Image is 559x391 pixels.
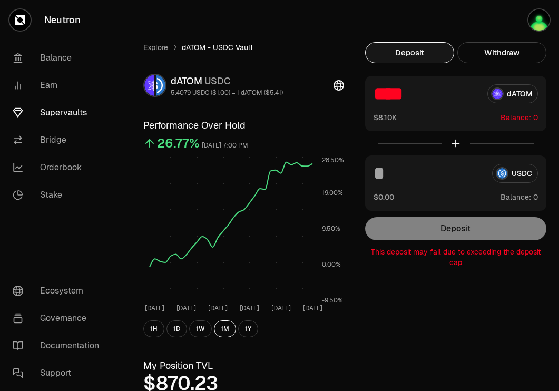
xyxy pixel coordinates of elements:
[4,154,114,181] a: Orderbook
[157,135,200,152] div: 26.77%
[166,320,187,337] button: 1D
[145,304,164,312] tspan: [DATE]
[240,304,259,312] tspan: [DATE]
[4,72,114,99] a: Earn
[204,75,231,87] span: USDC
[143,118,344,133] h3: Performance Over Hold
[144,75,154,96] img: dATOM Logo
[322,296,343,305] tspan: -9.50%
[322,260,341,269] tspan: 0.00%
[4,181,114,209] a: Stake
[501,192,531,202] span: Balance:
[182,42,253,53] span: dATOM - USDC Vault
[189,320,212,337] button: 1W
[214,320,236,337] button: 1M
[238,320,258,337] button: 1Y
[4,277,114,305] a: Ecosystem
[322,224,340,233] tspan: 9.50%
[4,99,114,126] a: Supervaults
[176,304,196,312] tspan: [DATE]
[208,304,228,312] tspan: [DATE]
[322,189,343,197] tspan: 19.00%
[4,305,114,332] a: Governance
[143,358,344,373] h3: My Position TVL
[528,9,550,31] img: Atom Staking
[501,112,531,123] span: Balance:
[322,156,344,164] tspan: 28.50%
[4,44,114,72] a: Balance
[365,247,546,268] p: This deposit may fail due to exceeding the deposit cap
[374,191,394,202] button: $0.00
[171,74,283,89] div: dATOM
[156,75,165,96] img: USDC Logo
[143,320,164,337] button: 1H
[4,359,114,387] a: Support
[202,140,248,152] div: [DATE] 7:00 PM
[303,304,322,312] tspan: [DATE]
[143,42,344,53] nav: breadcrumb
[271,304,291,312] tspan: [DATE]
[457,42,546,63] button: Withdraw
[4,332,114,359] a: Documentation
[171,89,283,97] div: 5.4079 USDC ($1.00) = 1 dATOM ($5.41)
[143,42,168,53] a: Explore
[4,126,114,154] a: Bridge
[365,42,454,63] button: Deposit
[374,112,397,123] button: $8.10K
